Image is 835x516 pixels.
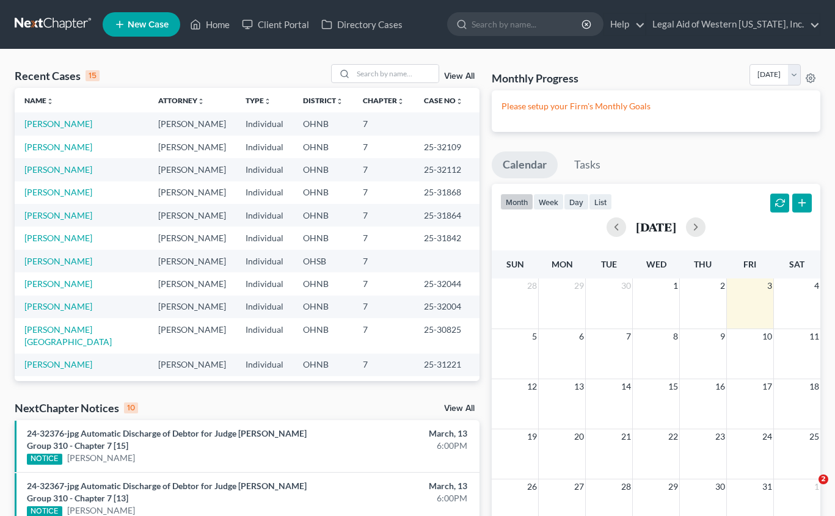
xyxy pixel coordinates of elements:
span: Mon [552,259,573,269]
span: 4 [813,278,820,293]
input: Search by name... [353,65,439,82]
td: 25-32044 [414,272,479,295]
td: 25-31868 [414,181,479,204]
div: March, 13 [329,480,467,492]
span: 23 [714,429,726,444]
td: 7 [353,354,414,376]
td: 7 [353,318,414,353]
td: 7 [353,227,414,249]
span: 15 [667,379,679,394]
span: 5 [531,329,538,344]
i: unfold_more [264,98,271,105]
span: Thu [694,259,712,269]
span: 2 [819,474,828,484]
button: week [533,194,564,210]
div: NOTICE [27,454,62,465]
td: [PERSON_NAME] [148,318,236,353]
a: Case Nounfold_more [424,96,463,105]
td: OHNB [293,181,353,204]
td: 7 [353,250,414,272]
a: View All [444,72,475,81]
div: 15 [86,70,100,81]
td: OHNB [293,272,353,295]
td: Individual [236,250,293,272]
i: unfold_more [336,98,343,105]
td: Individual [236,272,293,295]
i: unfold_more [46,98,54,105]
input: Search by name... [472,13,583,35]
span: 30 [620,278,632,293]
a: View All [444,404,475,413]
div: Recent Cases [15,68,100,83]
div: March, 13 [329,427,467,440]
span: 28 [526,278,538,293]
td: Individual [236,227,293,249]
a: Home [184,13,236,35]
td: Individual [236,204,293,227]
td: Individual [236,376,293,399]
span: 3 [766,278,773,293]
button: list [589,194,612,210]
td: 25-32112 [414,158,479,181]
span: 19 [526,429,538,444]
td: OHNB [293,318,353,353]
button: day [564,194,589,210]
span: 6 [578,329,585,344]
a: [PERSON_NAME][GEOGRAPHIC_DATA] [24,324,112,347]
span: 27 [573,479,585,494]
a: [PERSON_NAME] [24,256,92,266]
td: Individual [236,136,293,158]
a: [PERSON_NAME] [24,187,92,197]
td: [PERSON_NAME] [148,181,236,204]
h2: [DATE] [636,220,676,233]
td: [PERSON_NAME] [148,158,236,181]
span: 18 [808,379,820,394]
a: [PERSON_NAME] [24,233,92,243]
a: Typeunfold_more [246,96,271,105]
span: 29 [667,479,679,494]
span: 11 [808,329,820,344]
span: 12 [526,379,538,394]
span: 25 [808,429,820,444]
td: [PERSON_NAME] [148,112,236,135]
a: Client Portal [236,13,315,35]
div: 6:00PM [329,492,467,504]
a: [PERSON_NAME] [24,142,92,152]
span: 30 [714,479,726,494]
a: [PERSON_NAME] [67,452,135,464]
a: 24-32367-jpg Automatic Discharge of Debtor for Judge [PERSON_NAME] Group 310 - Chapter 7 [13] [27,481,307,503]
button: month [500,194,533,210]
span: Tue [601,259,617,269]
td: OHNB [293,354,353,376]
td: [PERSON_NAME] [148,376,236,399]
a: Districtunfold_more [303,96,343,105]
td: 7 [353,158,414,181]
span: 10 [761,329,773,344]
a: Help [604,13,645,35]
a: [PERSON_NAME] [24,359,92,369]
td: Individual [236,318,293,353]
td: 7 [353,296,414,318]
span: 13 [573,379,585,394]
td: 7 [353,376,414,399]
span: 1 [672,278,679,293]
span: 17 [761,379,773,394]
span: 31 [761,479,773,494]
td: OHNB [293,204,353,227]
a: Calendar [492,151,558,178]
a: [PERSON_NAME] [24,118,92,129]
td: OHNB [293,296,353,318]
a: Legal Aid of Western [US_STATE], Inc. [646,13,820,35]
td: Individual [236,112,293,135]
span: Wed [646,259,666,269]
span: New Case [128,20,169,29]
span: 14 [620,379,632,394]
td: OHNB [293,376,353,399]
td: [PERSON_NAME] [148,204,236,227]
td: OHNB [293,158,353,181]
a: [PERSON_NAME] [24,210,92,220]
span: 29 [573,278,585,293]
td: [PERSON_NAME] [148,354,236,376]
td: [PERSON_NAME] [148,296,236,318]
iframe: Intercom live chat [793,474,823,504]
